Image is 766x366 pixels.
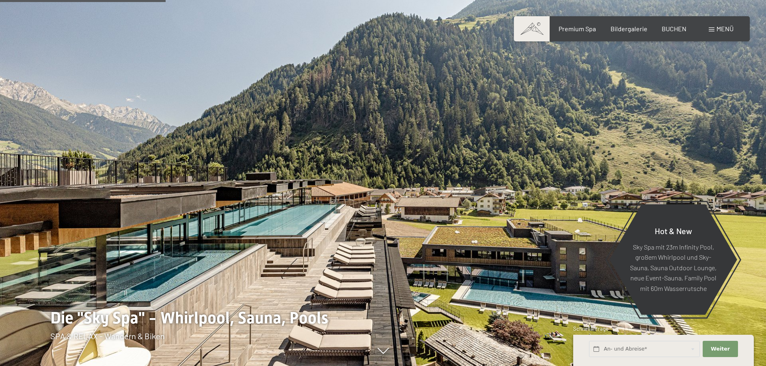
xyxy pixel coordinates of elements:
[629,241,717,293] p: Sky Spa mit 23m Infinity Pool, großem Whirlpool und Sky-Sauna, Sauna Outdoor Lounge, neue Event-S...
[711,345,730,353] span: Weiter
[703,341,738,357] button: Weiter
[573,325,608,332] span: Schnellanfrage
[662,25,686,32] a: BUCHEN
[559,25,596,32] a: Premium Spa
[716,25,734,32] span: Menü
[609,204,738,315] a: Hot & New Sky Spa mit 23m Infinity Pool, großem Whirlpool und Sky-Sauna, Sauna Outdoor Lounge, ne...
[611,25,647,32] a: Bildergalerie
[655,226,692,235] span: Hot & New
